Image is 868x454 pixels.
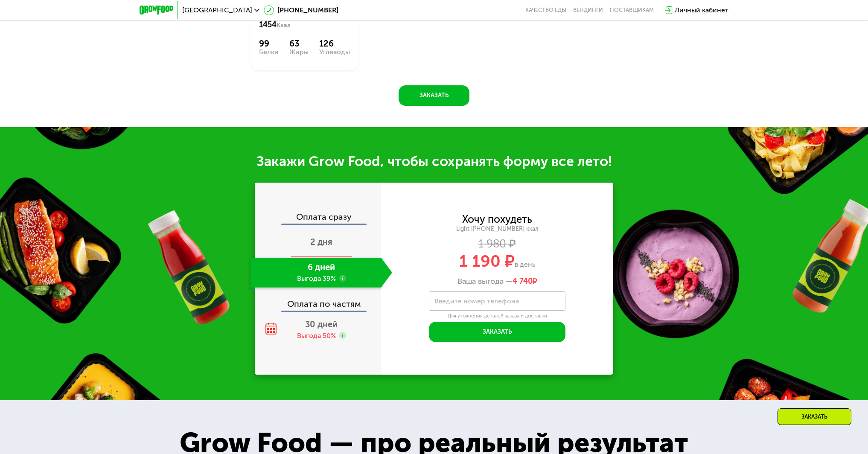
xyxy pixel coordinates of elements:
label: Введите номер телефона [434,299,519,303]
span: в день [515,260,536,268]
a: Вендинги [573,7,603,14]
div: 63 [289,38,309,49]
button: Заказать [429,322,565,342]
div: Выгода 50% [297,331,336,340]
div: 126 [319,38,350,49]
div: Для уточнения деталей заказа и доставки [429,313,565,320]
div: Ваша выгода — [381,277,613,286]
a: [PHONE_NUMBER] [264,5,338,15]
div: 1 980 ₽ [381,239,613,249]
div: Light [PHONE_NUMBER] ккал [381,225,613,233]
span: 1 190 ₽ [459,251,515,271]
div: Углеводы [319,49,350,55]
span: [GEOGRAPHIC_DATA] [182,7,252,14]
div: 99 [259,38,279,49]
div: поставщикам [610,7,654,14]
span: 4 740 [513,276,533,286]
span: ₽ [513,277,537,286]
div: Личный кабинет [675,5,728,15]
div: Всего в среду [259,11,350,30]
span: 1454 [259,20,277,29]
div: Белки [259,49,279,55]
span: Ккал [277,22,291,29]
div: Хочу похудеть [462,215,532,224]
span: 2 дня [310,237,332,247]
button: Заказать [399,85,469,106]
span: 30 дней [305,319,338,329]
div: Жиры [289,49,309,55]
div: Заказать [778,408,851,425]
div: Оплата по частям [256,291,381,311]
a: Качество еды [525,7,566,14]
div: Оплата сразу [256,212,381,224]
